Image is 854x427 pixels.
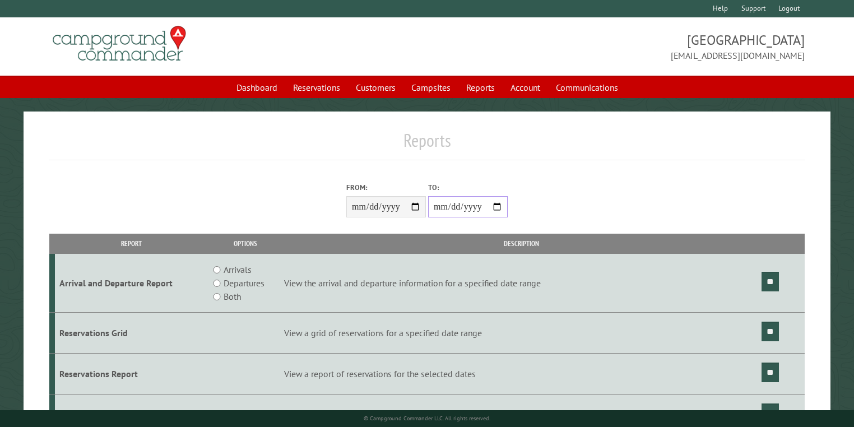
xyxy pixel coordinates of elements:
label: To: [428,182,508,193]
td: Reservations Report [55,353,208,394]
th: Description [282,234,760,253]
img: Campground Commander [49,22,189,66]
td: Arrival and Departure Report [55,254,208,313]
a: Communications [549,77,625,98]
label: Both [224,290,241,303]
label: Departures [224,276,264,290]
a: Account [504,77,547,98]
td: View a report of reservations for the selected dates [282,353,760,394]
td: View the arrival and departure information for a specified date range [282,254,760,313]
a: Customers [349,77,402,98]
td: View a grid of reservations for a specified date range [282,313,760,354]
a: Reservations [286,77,347,98]
th: Report [55,234,208,253]
label: Arrivals [224,263,252,276]
a: Campsites [405,77,457,98]
td: Reservations Grid [55,313,208,354]
label: From: [346,182,426,193]
small: © Campground Commander LLC. All rights reserved. [364,415,490,422]
a: Reports [460,77,502,98]
a: Dashboard [230,77,284,98]
th: Options [208,234,283,253]
h1: Reports [49,129,805,160]
span: [GEOGRAPHIC_DATA] [EMAIL_ADDRESS][DOMAIN_NAME] [427,31,805,62]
